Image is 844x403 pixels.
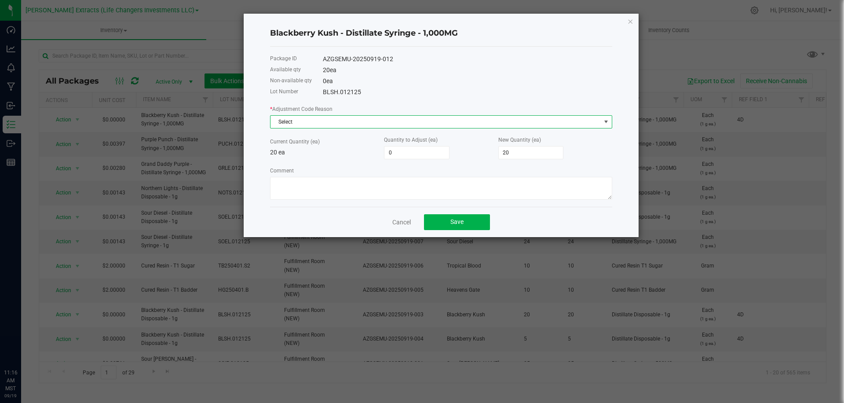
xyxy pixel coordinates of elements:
[270,148,384,157] p: 20 ea
[270,167,294,175] label: Comment
[270,66,301,73] label: Available qty
[330,66,336,73] span: ea
[323,88,612,97] div: BLSH.012125
[270,116,601,128] span: Select
[270,77,312,84] label: Non-available qty
[498,136,541,144] label: New Quantity (ea)
[270,28,612,39] h4: Blackberry Kush - Distillate Syringe - 1,000MG
[384,136,438,144] label: Quantity to Adjust (ea)
[323,77,612,86] div: 0
[499,147,563,159] input: 0
[270,138,320,146] label: Current Quantity (ea)
[323,55,612,64] div: AZGSEMU-20250919-012
[424,214,490,230] button: Save
[270,105,332,113] label: Adjustment Code Reason
[392,218,411,227] a: Cancel
[323,66,612,75] div: 20
[384,147,449,159] input: 0
[270,55,297,62] label: Package ID
[270,88,298,95] label: Lot Number
[326,77,333,84] span: ea
[450,218,464,225] span: Save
